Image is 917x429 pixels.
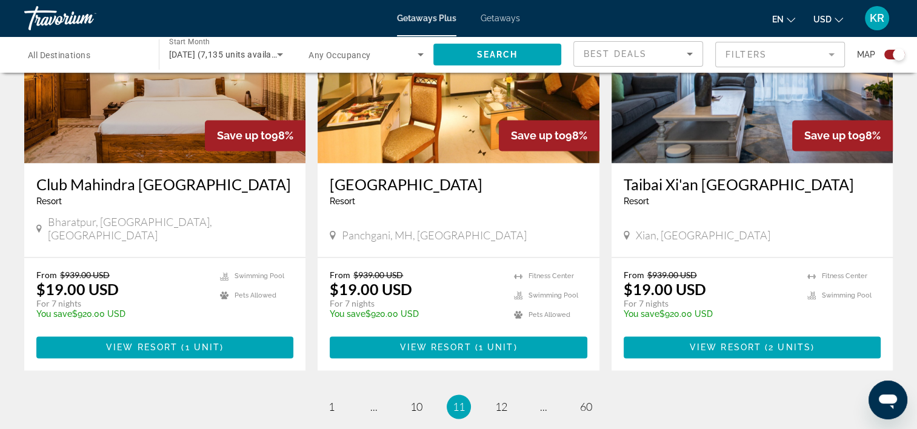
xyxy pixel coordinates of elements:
[624,298,795,309] p: For 7 nights
[36,280,119,298] p: $19.00 USD
[822,272,867,280] span: Fitness Center
[36,309,72,319] span: You save
[399,342,471,352] span: View Resort
[205,120,305,151] div: 98%
[624,280,706,298] p: $19.00 USD
[235,272,284,280] span: Swimming Pool
[479,342,514,352] span: 1 unit
[410,400,422,413] span: 10
[813,10,843,28] button: Change currency
[330,270,350,280] span: From
[761,342,815,352] span: ( )
[36,309,208,319] p: $920.00 USD
[624,196,649,206] span: Resort
[178,342,224,352] span: ( )
[169,50,287,59] span: [DATE] (7,135 units available)
[580,400,592,413] span: 60
[869,381,907,419] iframe: Button to launch messaging window
[36,270,57,280] span: From
[330,309,365,319] span: You save
[769,342,811,352] span: 2 units
[476,50,518,59] span: Search
[636,228,770,242] span: Xian, [GEOGRAPHIC_DATA]
[495,400,507,413] span: 12
[342,228,527,242] span: Panchgani, MH, [GEOGRAPHIC_DATA]
[433,44,562,65] button: Search
[529,272,574,280] span: Fitness Center
[772,15,784,24] span: en
[48,215,293,242] span: Bharatpur, [GEOGRAPHIC_DATA], [GEOGRAPHIC_DATA]
[36,298,208,309] p: For 7 nights
[36,196,62,206] span: Resort
[715,41,845,68] button: Filter
[106,342,178,352] span: View Resort
[370,400,378,413] span: ...
[584,47,693,61] mat-select: Sort by
[870,12,884,24] span: KR
[529,291,578,299] span: Swimming Pool
[36,175,293,193] a: Club Mahindra [GEOGRAPHIC_DATA]
[647,270,697,280] span: $939.00 USD
[235,291,276,299] span: Pets Allowed
[330,336,587,358] button: View Resort(1 unit)
[772,10,795,28] button: Change language
[453,400,465,413] span: 11
[217,129,272,142] span: Save up to
[169,38,210,46] span: Start Month
[36,336,293,358] button: View Resort(1 unit)
[624,270,644,280] span: From
[624,309,659,319] span: You save
[529,311,570,319] span: Pets Allowed
[24,2,145,34] a: Travorium
[24,394,893,419] nav: Pagination
[624,309,795,319] p: $920.00 USD
[308,50,371,60] span: Any Occupancy
[690,342,761,352] span: View Resort
[328,400,335,413] span: 1
[857,46,875,63] span: Map
[481,13,520,23] a: Getaways
[499,120,599,151] div: 98%
[804,129,859,142] span: Save up to
[330,280,412,298] p: $19.00 USD
[185,342,220,352] span: 1 unit
[28,50,90,60] span: All Destinations
[472,342,518,352] span: ( )
[584,49,647,59] span: Best Deals
[624,336,881,358] button: View Resort(2 units)
[330,309,501,319] p: $920.00 USD
[353,270,403,280] span: $939.00 USD
[822,291,872,299] span: Swimming Pool
[397,13,456,23] a: Getaways Plus
[861,5,893,31] button: User Menu
[330,196,355,206] span: Resort
[511,129,565,142] span: Save up to
[330,175,587,193] a: [GEOGRAPHIC_DATA]
[60,270,110,280] span: $939.00 USD
[540,400,547,413] span: ...
[330,298,501,309] p: For 7 nights
[624,175,881,193] a: Taibai Xi'an [GEOGRAPHIC_DATA]
[792,120,893,151] div: 98%
[813,15,832,24] span: USD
